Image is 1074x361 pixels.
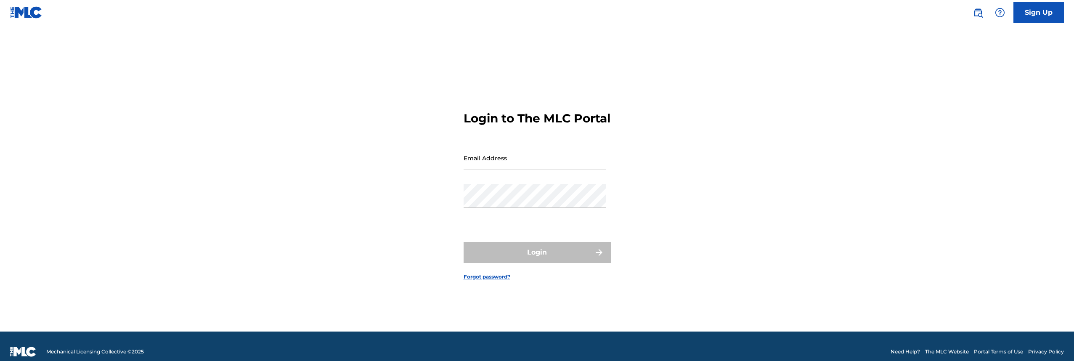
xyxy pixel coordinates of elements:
img: help [995,8,1005,18]
img: search [973,8,983,18]
div: Help [992,4,1008,21]
span: Mechanical Licensing Collective © 2025 [46,348,144,356]
h3: Login to The MLC Portal [464,111,610,126]
a: Sign Up [1013,2,1064,23]
a: Portal Terms of Use [974,348,1023,356]
a: Public Search [970,4,986,21]
img: logo [10,347,36,357]
a: Need Help? [891,348,920,356]
a: The MLC Website [925,348,969,356]
img: MLC Logo [10,6,42,19]
a: Forgot password? [464,273,510,281]
a: Privacy Policy [1028,348,1064,356]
